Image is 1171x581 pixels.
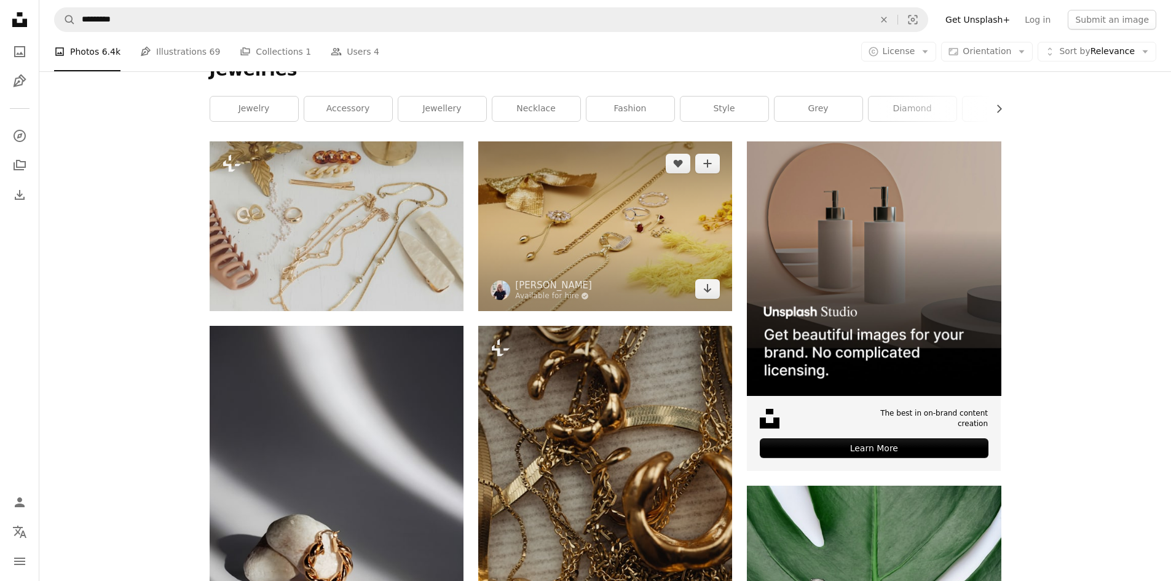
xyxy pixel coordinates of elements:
a: a bunch of jewelry laying on a table [478,221,732,232]
button: Language [7,520,32,544]
a: Available for hire [515,291,592,301]
a: necklace [492,97,580,121]
button: License [861,42,937,61]
a: Explore [7,124,32,148]
button: Like [666,154,690,173]
button: Menu [7,549,32,574]
a: diamond [869,97,956,121]
a: jewellery [398,97,486,121]
form: Find visuals sitewide [54,7,928,32]
a: Illustrations 69 [140,32,220,71]
a: Download History [7,183,32,207]
button: Orientation [941,42,1033,61]
a: jewelry [210,97,298,121]
a: Log in [1017,10,1058,30]
img: file-1715714113747-b8b0561c490eimage [747,141,1001,395]
img: Modern golden jewellery and hair clips on white wooden table with vintage candlesticks. Stylish g... [210,141,463,310]
a: Download [695,279,720,299]
a: fashion [586,97,674,121]
img: Go to Rotchel Balicao's profile [491,280,510,300]
a: Get Unsplash+ [938,10,1017,30]
span: Orientation [963,46,1011,56]
span: Sort by [1059,46,1090,56]
a: Home — Unsplash [7,7,32,34]
button: Search Unsplash [55,8,76,31]
img: file-1631678316303-ed18b8b5cb9cimage [760,409,779,429]
a: style [680,97,768,121]
a: [PERSON_NAME] [515,279,592,291]
span: 69 [210,45,221,58]
img: a bunch of jewelry laying on a table [478,141,732,310]
a: a close up of a bunch of gold jewelry [478,510,732,521]
a: grey [775,97,862,121]
button: Visual search [898,8,928,31]
button: Add to Collection [695,154,720,173]
a: Photos [7,39,32,64]
a: Log in / Sign up [7,490,32,515]
a: Collections [7,153,32,178]
div: Learn More [760,438,988,458]
button: scroll list to the right [988,97,1001,121]
button: Submit an image [1068,10,1156,30]
a: Users 4 [331,32,379,71]
a: accessory [304,97,392,121]
a: Modern golden jewellery and hair clips on white wooden table with vintage candlesticks. Stylish g... [210,221,463,232]
span: 1 [306,45,311,58]
a: Collections 1 [240,32,311,71]
a: white and black stone fragment [210,510,463,521]
span: Relevance [1059,45,1135,58]
span: The best in on-brand content creation [848,408,988,429]
span: License [883,46,915,56]
button: Clear [870,8,897,31]
span: 4 [374,45,379,58]
a: The best in on-brand content creationLearn More [747,141,1001,471]
a: Illustrations [7,69,32,93]
a: gold [963,97,1051,121]
button: Sort byRelevance [1038,42,1156,61]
